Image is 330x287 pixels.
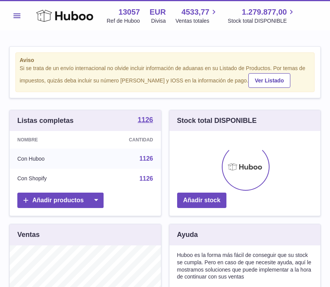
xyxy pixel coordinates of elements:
[177,252,313,281] p: Huboo es la forma más fácil de conseguir que su stock se cumpla. Pero en caso de que necesite ayu...
[139,155,153,162] a: 1126
[17,230,40,239] h3: Ventas
[119,7,140,17] strong: 13057
[137,116,153,123] strong: 1126
[177,193,227,208] a: Añadir stock
[248,73,290,88] a: Ver Listado
[177,230,198,239] h3: Ayuda
[137,116,153,125] a: 1126
[176,17,218,25] span: Ventas totales
[10,169,90,189] td: Con Shopify
[90,131,161,149] th: Cantidad
[17,116,74,125] h3: Listas completas
[242,7,287,17] span: 1.279.877,00
[149,7,166,17] strong: EUR
[107,17,140,25] div: Ref de Huboo
[228,7,296,25] a: 1.279.877,00 Stock total DISPONIBLE
[20,57,310,64] strong: Aviso
[181,7,209,17] span: 4533,77
[17,193,104,208] a: Añadir productos
[139,175,153,182] a: 1126
[10,131,90,149] th: Nombre
[176,7,218,25] a: 4533,77 Ventas totales
[151,17,166,25] div: Divisa
[20,65,310,88] div: Si se trata de un envío internacional no olvide incluir información de aduanas en su Listado de P...
[10,149,90,169] td: Con Huboo
[228,17,296,25] span: Stock total DISPONIBLE
[177,116,257,125] h3: Stock total DISPONIBLE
